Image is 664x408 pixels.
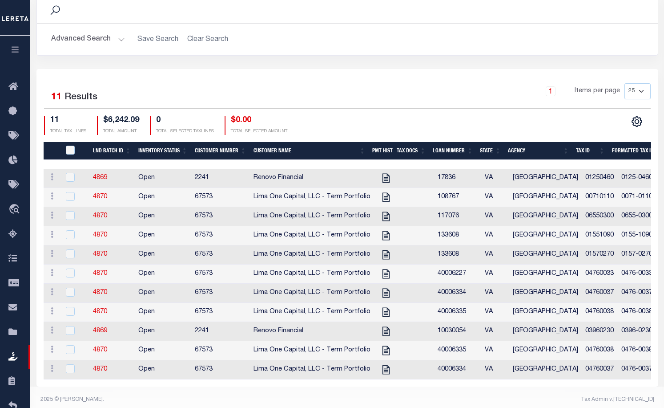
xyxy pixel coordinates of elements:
p: TOTAL TAX LINES [50,128,86,135]
h4: 11 [50,116,86,126]
p: TOTAL SELECTED TAXLINES [156,128,214,135]
td: 67573 [191,284,250,303]
td: 133608 [434,245,481,265]
a: 4870 [93,232,107,238]
td: 04760038 [582,341,618,360]
td: 67573 [191,303,250,322]
td: VA [481,265,509,284]
td: Lima One Capital, LLC - Term Portfolio [250,226,374,245]
td: Open [135,226,191,245]
td: Open [135,245,191,265]
td: 67573 [191,265,250,284]
a: 4869 [93,175,107,181]
td: 04760033 [582,265,618,284]
th: Pmt Hist [369,142,393,160]
td: 67573 [191,226,250,245]
h4: $6,242.09 [103,116,139,126]
td: Open [135,188,191,207]
th: Tax Id: activate to sort column ascending [572,142,608,160]
td: 04760038 [582,303,618,322]
td: VA [481,188,509,207]
i: travel_explore [8,204,23,216]
td: 40006335 [434,303,481,322]
th: Agency: activate to sort column ascending [504,142,572,160]
td: VA [481,207,509,226]
span: 11 [51,93,62,102]
td: Lima One Capital, LLC - Term Portfolio [250,245,374,265]
td: 117076 [434,207,481,226]
th: Tax Docs: activate to sort column ascending [393,142,429,160]
td: 67573 [191,245,250,265]
td: VA [481,284,509,303]
td: Open [135,265,191,284]
td: VA [481,303,509,322]
td: Open [135,341,191,360]
td: 108767 [434,188,481,207]
td: Lima One Capital, LLC - Term Portfolio [250,303,374,322]
td: Open [135,169,191,188]
td: VA [481,322,509,341]
th: Inventory Status: activate to sort column ascending [135,142,191,160]
td: [GEOGRAPHIC_DATA] [509,284,582,303]
td: 133608 [434,226,481,245]
td: 10030054 [434,322,481,341]
td: [GEOGRAPHIC_DATA] [509,169,582,188]
td: 2241 [191,322,250,341]
div: Tax Admin v.[TECHNICAL_ID] [354,396,654,404]
td: 00710110 [582,188,618,207]
td: 40006334 [434,284,481,303]
a: 4870 [93,213,107,219]
td: 01551090 [582,226,618,245]
td: 40006227 [434,265,481,284]
th: QID [60,142,89,160]
span: Items per page [575,86,620,96]
td: Renovo Financial [250,169,374,188]
td: 67573 [191,207,250,226]
td: 06550300 [582,207,618,226]
a: 4870 [93,347,107,353]
th: Customer Name: activate to sort column ascending [250,142,369,160]
td: Lima One Capital, LLC - Term Portfolio [250,207,374,226]
td: 67573 [191,360,250,379]
td: VA [481,245,509,265]
td: 01250460 [582,169,618,188]
p: TOTAL AMOUNT [103,128,139,135]
th: LND Batch ID: activate to sort column ascending [89,142,135,160]
td: 01570270 [582,245,618,265]
a: 4870 [93,194,107,200]
th: &nbsp;&nbsp;&nbsp;&nbsp;&nbsp;&nbsp;&nbsp;&nbsp;&nbsp;&nbsp; [44,142,60,160]
button: Advanced Search [51,31,125,48]
td: [GEOGRAPHIC_DATA] [509,207,582,226]
p: TOTAL SELECTED AMOUNT [231,128,287,135]
a: 4870 [93,251,107,257]
td: 67573 [191,341,250,360]
td: [GEOGRAPHIC_DATA] [509,322,582,341]
td: 40006335 [434,341,481,360]
td: [GEOGRAPHIC_DATA] [509,226,582,245]
td: VA [481,360,509,379]
td: VA [481,341,509,360]
td: 40006334 [434,360,481,379]
a: 4870 [93,270,107,277]
th: Loan Number: activate to sort column ascending [429,142,476,160]
td: 03960230 [582,322,618,341]
td: 04760037 [582,360,618,379]
td: 67573 [191,188,250,207]
td: 04760037 [582,284,618,303]
td: [GEOGRAPHIC_DATA] [509,265,582,284]
td: Lima One Capital, LLC - Term Portfolio [250,341,374,360]
td: Renovo Financial [250,322,374,341]
td: Open [135,360,191,379]
td: [GEOGRAPHIC_DATA] [509,188,582,207]
div: 2025 © [PERSON_NAME]. [34,396,347,404]
td: [GEOGRAPHIC_DATA] [509,303,582,322]
td: Open [135,207,191,226]
td: VA [481,226,509,245]
td: Open [135,303,191,322]
td: [GEOGRAPHIC_DATA] [509,341,582,360]
td: Lima One Capital, LLC - Term Portfolio [250,188,374,207]
td: 17836 [434,169,481,188]
th: Customer Number: activate to sort column ascending [191,142,250,160]
a: 4870 [93,309,107,315]
a: 4869 [93,328,107,334]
